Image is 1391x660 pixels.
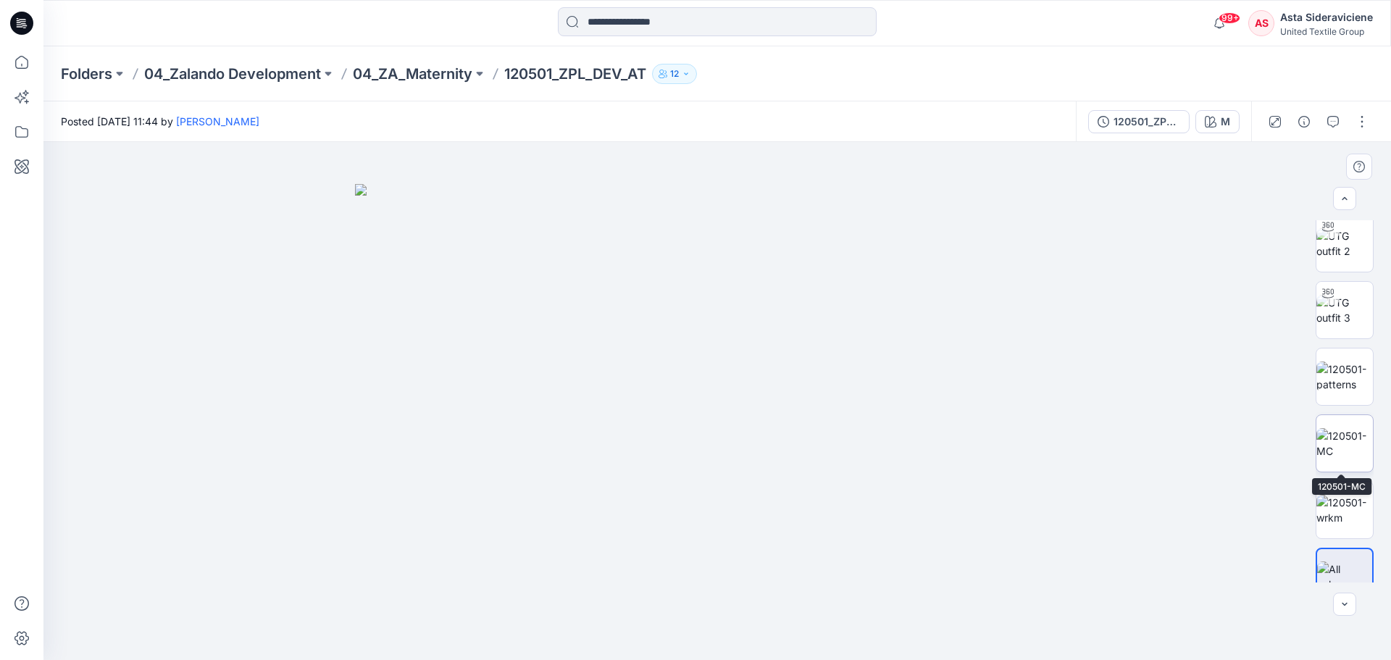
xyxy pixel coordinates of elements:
[1316,362,1373,392] img: 120501-patterns
[652,64,697,84] button: 12
[1248,10,1274,36] div: AS
[1316,228,1373,259] img: UTG outfit 2
[1114,114,1180,130] div: 120501_ZPL_DEV_AT
[1316,495,1373,525] img: 120501-wrkm
[176,115,259,128] a: [PERSON_NAME]
[670,66,679,82] p: 12
[1317,561,1372,592] img: All colorways
[1195,110,1240,133] button: M
[1316,428,1373,459] img: 120501-MC
[504,64,646,84] p: 120501_ZPL_DEV_AT
[1292,110,1316,133] button: Details
[61,64,112,84] a: Folders
[353,64,472,84] a: 04_ZA_Maternity
[144,64,321,84] a: 04_Zalando Development
[1221,114,1230,130] div: M
[1088,110,1190,133] button: 120501_ZPL_DEV_AT
[1280,26,1373,37] div: United Textile Group
[1280,9,1373,26] div: Asta Sideraviciene
[61,114,259,129] span: Posted [DATE] 11:44 by
[1316,295,1373,325] img: UTG outfit 3
[1219,12,1240,24] span: 99+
